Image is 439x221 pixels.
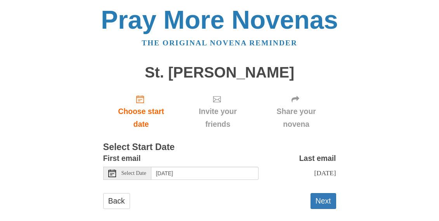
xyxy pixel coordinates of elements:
[299,152,336,165] label: Last email
[187,105,248,131] span: Invite your friends
[103,88,179,135] a: Choose start date
[179,88,256,135] div: Click "Next" to confirm your start date first.
[142,39,297,47] a: The original novena reminder
[103,142,336,152] h3: Select Start Date
[101,5,338,34] a: Pray More Novenas
[121,171,146,176] span: Select Date
[103,64,336,81] h1: St. [PERSON_NAME]
[314,169,336,177] span: [DATE]
[103,193,130,209] a: Back
[257,88,336,135] div: Click "Next" to confirm your start date first.
[111,105,172,131] span: Choose start date
[264,105,328,131] span: Share your novena
[103,152,141,165] label: First email
[311,193,336,209] button: Next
